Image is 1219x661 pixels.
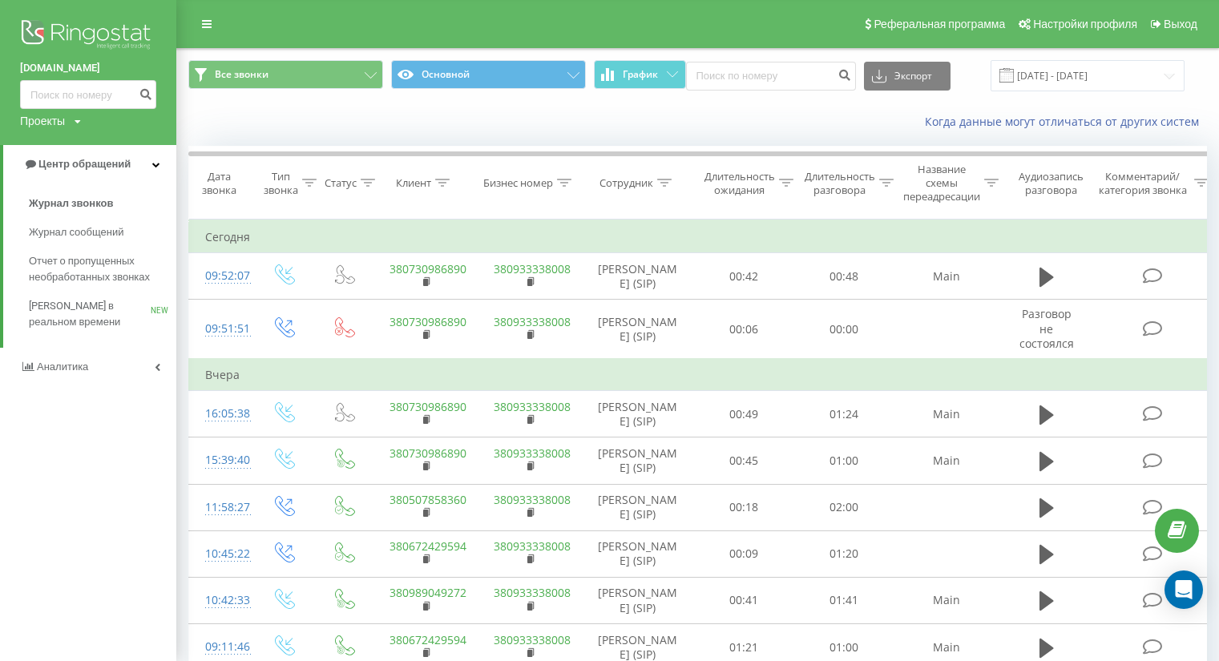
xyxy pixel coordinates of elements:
input: Поиск по номеру [686,62,856,91]
div: 10:45:22 [205,538,237,570]
button: График [594,60,686,89]
span: Отчет о пропущенных необработанных звонках [29,253,168,285]
button: Основной [391,60,586,89]
a: 380507858360 [390,492,466,507]
td: Вчера [189,359,1215,391]
td: 00:45 [694,437,794,484]
a: 380933338008 [494,632,571,647]
input: Поиск по номеру [20,80,156,109]
a: [PERSON_NAME] в реальном времениNEW [29,292,176,337]
div: Дата звонка [189,170,248,197]
div: 09:51:51 [205,313,237,345]
div: Статус [325,176,357,190]
td: [PERSON_NAME] (SIP) [582,484,694,530]
td: Main [894,437,999,484]
td: 00:41 [694,577,794,623]
a: 380730986890 [390,261,466,276]
a: 380933338008 [494,585,571,600]
td: 01:00 [794,437,894,484]
td: 00:00 [794,300,894,359]
td: 00:18 [694,484,794,530]
td: 00:06 [694,300,794,359]
td: 02:00 [794,484,894,530]
a: Когда данные могут отличаться от других систем [925,114,1207,129]
a: Журнал звонков [29,189,176,218]
a: 380933338008 [494,445,571,461]
td: [PERSON_NAME] (SIP) [582,577,694,623]
a: 380989049272 [390,585,466,600]
a: 380672429594 [390,538,466,554]
span: Журнал звонков [29,195,113,212]
span: Все звонки [215,68,268,81]
td: [PERSON_NAME] (SIP) [582,391,694,437]
td: 00:09 [694,530,794,577]
a: 380933338008 [494,261,571,276]
span: Центр обращений [38,158,131,170]
div: Аудиозапись разговора [1012,170,1090,197]
div: 16:05:38 [205,398,237,429]
a: 380730986890 [390,314,466,329]
span: Журнал сообщений [29,224,123,240]
div: Клиент [396,176,431,190]
a: Журнал сообщений [29,218,176,247]
td: [PERSON_NAME] (SIP) [582,530,694,577]
a: Центр обращений [3,145,176,183]
div: Длительность ожидания [704,170,775,197]
td: Main [894,577,999,623]
button: Экспорт [864,62,951,91]
a: 380730986890 [390,399,466,414]
div: 09:52:07 [205,260,237,292]
td: [PERSON_NAME] (SIP) [582,437,694,484]
div: Сотрудник [599,176,653,190]
span: Выход [1164,18,1197,30]
a: 380933338008 [494,314,571,329]
div: Open Intercom Messenger [1165,570,1203,609]
a: 380672429594 [390,632,466,647]
td: Main [894,253,999,300]
td: 00:48 [794,253,894,300]
span: Разговор не состоялся [1019,306,1074,350]
td: 00:42 [694,253,794,300]
img: Ringostat logo [20,16,156,56]
a: 380933338008 [494,492,571,507]
a: 380933338008 [494,399,571,414]
a: Отчет о пропущенных необработанных звонках [29,247,176,292]
div: Название схемы переадресации [903,163,980,204]
div: Проекты [20,113,65,129]
div: Длительность разговора [805,170,875,197]
td: 01:41 [794,577,894,623]
button: Все звонки [188,60,383,89]
a: 380730986890 [390,445,466,461]
div: Тип звонка [264,170,298,197]
span: Настройки профиля [1033,18,1137,30]
td: 01:20 [794,530,894,577]
td: [PERSON_NAME] (SIP) [582,253,694,300]
span: Реферальная программа [874,18,1005,30]
span: Аналитика [37,361,88,373]
div: 15:39:40 [205,445,237,476]
td: 01:24 [794,391,894,437]
td: 00:49 [694,391,794,437]
td: Сегодня [189,221,1215,253]
div: 11:58:27 [205,492,237,523]
td: Main [894,391,999,437]
span: [PERSON_NAME] в реальном времени [29,298,151,330]
div: 10:42:33 [205,585,237,616]
div: Комментарий/категория звонка [1096,170,1190,197]
div: Бизнес номер [483,176,553,190]
td: [PERSON_NAME] (SIP) [582,300,694,359]
span: График [623,69,658,80]
a: 380933338008 [494,538,571,554]
a: [DOMAIN_NAME] [20,60,156,76]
